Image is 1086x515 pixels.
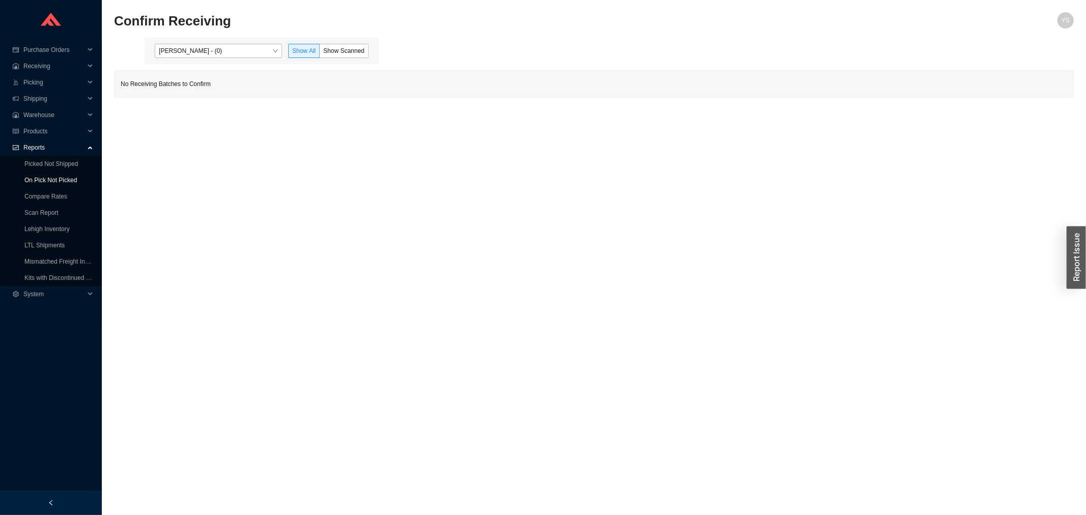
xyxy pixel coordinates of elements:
span: Reports [23,139,85,156]
span: System [23,286,85,302]
span: Receiving [23,58,85,74]
a: LTL Shipments [24,242,65,249]
span: credit-card [12,47,19,53]
a: Kits with Discontinued Parts [24,274,100,281]
span: Purchase Orders [23,42,85,58]
a: Lehigh Inventory [24,225,70,233]
h2: Confirm Receiving [114,12,834,30]
span: Show All [292,47,316,54]
span: fund [12,145,19,151]
span: Shipping [23,91,85,107]
a: Picked Not Shipped [24,160,78,167]
span: left [48,500,54,506]
span: setting [12,291,19,297]
span: Products [23,123,85,139]
span: Yossi Siff - (0) [159,44,278,58]
a: On Pick Not Picked [24,177,77,184]
span: YS [1062,12,1070,28]
a: Scan Report [24,209,59,216]
span: Show Scanned [323,47,365,54]
span: Warehouse [23,107,85,123]
div: No Receiving Batches to Confirm [115,71,1073,97]
a: Mismatched Freight Invoices [24,258,102,265]
span: Picking [23,74,85,91]
span: read [12,128,19,134]
a: Compare Rates [24,193,67,200]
